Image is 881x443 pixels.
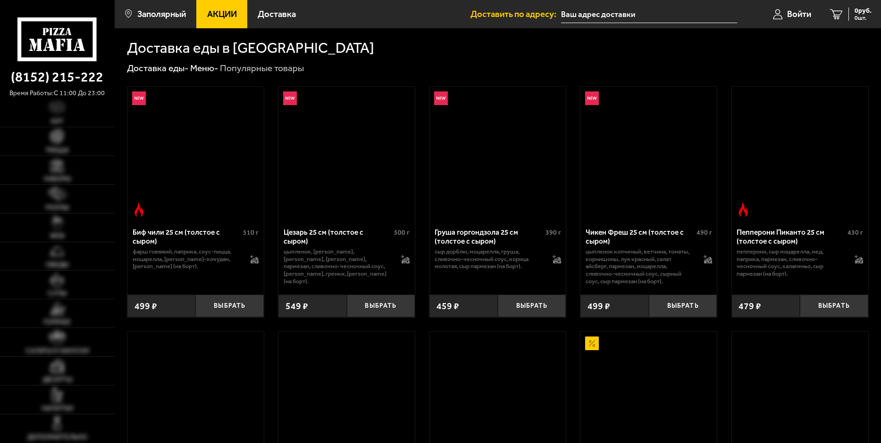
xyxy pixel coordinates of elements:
[50,118,64,125] span: Хит
[137,10,186,19] span: Заполярный
[220,62,304,74] div: Популярные товары
[43,319,71,326] span: Горячее
[283,91,297,105] img: Новинка
[435,248,543,270] p: сыр дорблю, моцарелла, груша, сливочно-чесночный соус, корица молотая, сыр пармезан (на борт).
[394,229,410,237] span: 500 г
[787,10,811,19] span: Войти
[42,377,72,383] span: Десерты
[127,41,374,55] h1: Доставка еды в [GEOGRAPHIC_DATA]
[195,295,264,317] button: Выбрать
[586,248,694,285] p: цыпленок копченый, ветчина, томаты, корнишоны, лук красный, салат айсберг, пармезан, моцарелла, с...
[545,229,561,237] span: 390 г
[855,15,872,21] span: 0 шт.
[737,228,845,246] div: Пепперони Пиканто 25 см (толстое с сыром)
[127,63,189,74] a: Доставка еды-
[435,228,543,246] div: Груша горгондзола 25 см (толстое с сыром)
[585,91,599,105] img: Новинка
[732,87,868,221] a: Острое блюдоПепперони Пиканто 25 см (толстое с сыром)
[207,10,237,19] span: Акции
[586,228,694,246] div: Чикен Фреш 25 см (толстое с сыром)
[585,336,599,350] img: Акционный
[285,302,308,311] span: 549 ₽
[132,91,146,105] img: Новинка
[587,302,610,311] span: 499 ₽
[190,63,218,74] a: Меню-
[133,248,241,270] p: фарш говяжий, паприка, соус-пицца, моцарелла, [PERSON_NAME]-кочудян, [PERSON_NAME] (на борт).
[561,6,737,23] input: Ваш адрес доставки
[347,295,415,317] button: Выбрать
[132,203,146,216] img: Острое блюдо
[284,248,392,285] p: цыпленок, [PERSON_NAME], [PERSON_NAME], [PERSON_NAME], пармезан, сливочно-чесночный соус, [PERSON...
[736,203,750,216] img: Острое блюдо
[42,405,73,412] span: Напитки
[429,87,566,221] a: НовинкаГруша горгондзола 25 см (толстое с сыром)
[696,229,712,237] span: 490 г
[847,229,863,237] span: 430 г
[46,147,69,154] span: Пицца
[800,295,868,317] button: Выбрать
[48,290,67,297] span: Супы
[46,205,69,211] span: Роллы
[27,434,87,441] span: Дополнительно
[855,8,872,14] span: 0 руб.
[258,10,296,19] span: Доставка
[278,87,415,221] a: НовинкаЦезарь 25 см (толстое с сыром)
[133,228,241,246] div: Биф чили 25 см (толстое с сыром)
[127,87,264,221] a: НовинкаОстрое блюдоБиф чили 25 см (толстое с сыром)
[284,228,392,246] div: Цезарь 25 см (толстое с сыром)
[434,91,448,105] img: Новинка
[738,302,761,311] span: 479 ₽
[737,248,845,277] p: пепперони, сыр Моцарелла, мед, паприка, пармезан, сливочно-чесночный соус, халапеньо, сыр пармеза...
[580,87,717,221] a: НовинкаЧикен Фреш 25 см (толстое с сыром)
[498,295,566,317] button: Выбрать
[44,176,71,182] span: Наборы
[25,348,89,354] span: Салаты и закуски
[470,10,561,19] span: Доставить по адресу:
[649,295,717,317] button: Выбрать
[134,302,157,311] span: 499 ₽
[46,262,68,268] span: Обеды
[50,233,65,239] span: WOK
[436,302,459,311] span: 459 ₽
[243,229,259,237] span: 510 г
